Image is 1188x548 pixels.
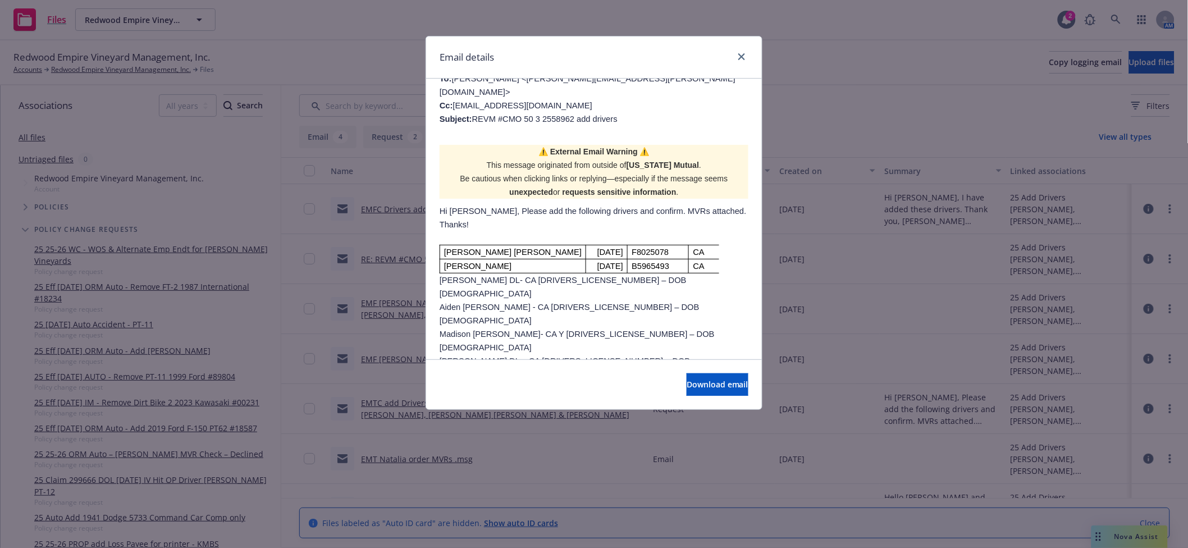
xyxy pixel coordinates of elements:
[440,330,715,352] span: Madison [PERSON_NAME]- CA Y [DRIVERS_LICENSE_NUMBER] – DOB [DEMOGRAPHIC_DATA]
[693,262,705,271] span: CA
[509,188,553,197] span: unexpected
[550,147,638,156] span: External Email Warning
[440,50,494,65] h1: Email details
[444,262,512,271] span: [PERSON_NAME]
[440,357,691,379] span: [PERSON_NAME] DL – CA [DRIVERS_LICENSE_NUMBER] – DOB [DEMOGRAPHIC_DATA]
[440,115,472,124] b: Subject:
[440,303,700,325] span: Aiden [PERSON_NAME] - CA [DRIVERS_LICENSE_NUMBER] – DOB [DEMOGRAPHIC_DATA]
[640,147,650,156] span: ⚠️
[440,101,453,110] b: Cc:
[440,74,452,83] b: To:
[440,34,747,124] span: [PERSON_NAME] <[PERSON_NAME][EMAIL_ADDRESS][PERSON_NAME][DOMAIN_NAME]> [DATE] 11:56 AM [PERSON_NA...
[632,248,669,257] span: F8025078
[440,276,687,298] span: [PERSON_NAME] DL- CA [DRIVERS_LICENSE_NUMBER] – DOB [DEMOGRAPHIC_DATA]
[597,262,623,271] span: [DATE]
[597,248,623,257] span: [DATE]
[687,373,748,396] button: Download email
[687,379,748,390] span: Download email
[693,248,705,257] span: CA
[460,161,728,197] span: This message originated from outside of . Be cautious when clicking links or replying—especially ...
[444,248,582,257] span: [PERSON_NAME] [PERSON_NAME]
[632,262,669,271] span: B5965493
[538,147,548,156] span: ⚠️
[627,161,699,170] span: [US_STATE] Mutual
[563,188,677,197] span: requests sensitive information
[735,50,748,63] a: close
[440,207,747,229] span: Hi [PERSON_NAME], Please add the following drivers and confirm. MVRs attached. Thanks!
